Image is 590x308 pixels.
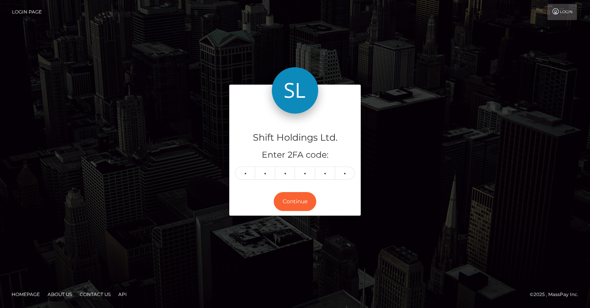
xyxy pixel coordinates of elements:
h4: Shift Holdings Ltd. [235,131,355,145]
a: Homepage [9,288,43,300]
a: Contact Us [77,288,114,300]
img: Shift Holdings Ltd. [272,67,318,114]
a: Login Page [12,4,42,20]
a: Login [547,4,577,20]
h5: Enter 2FA code: [235,149,355,161]
div: © 2025 , MassPay Inc. [530,290,584,299]
a: About Us [44,288,75,300]
a: API [115,288,130,300]
button: Continue [274,192,316,211]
